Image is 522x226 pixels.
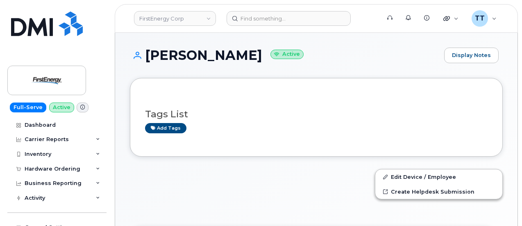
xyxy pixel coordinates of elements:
a: Edit Device / Employee [375,169,502,184]
a: Display Notes [444,48,499,63]
a: Add tags [145,123,186,133]
a: Create Helpdesk Submission [375,184,502,199]
small: Active [270,50,304,59]
h1: [PERSON_NAME] [130,48,440,62]
h3: Tags List [145,109,488,119]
